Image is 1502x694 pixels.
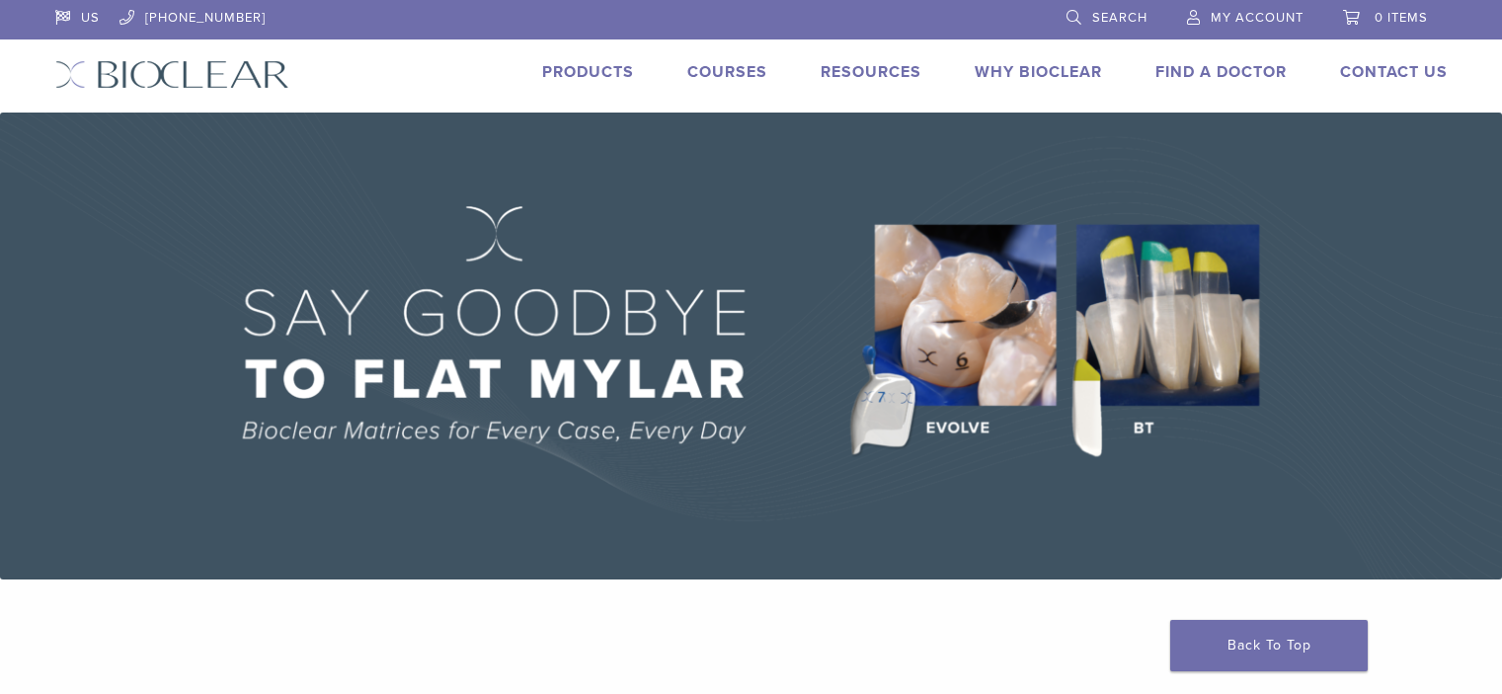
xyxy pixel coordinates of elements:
a: Products [542,62,634,82]
a: Back To Top [1170,620,1368,671]
a: Why Bioclear [975,62,1102,82]
span: Search [1092,10,1147,26]
img: Bioclear [55,60,289,89]
a: Contact Us [1340,62,1448,82]
a: Find A Doctor [1155,62,1287,82]
a: Resources [821,62,921,82]
span: My Account [1211,10,1304,26]
span: 0 items [1375,10,1428,26]
a: Courses [687,62,767,82]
